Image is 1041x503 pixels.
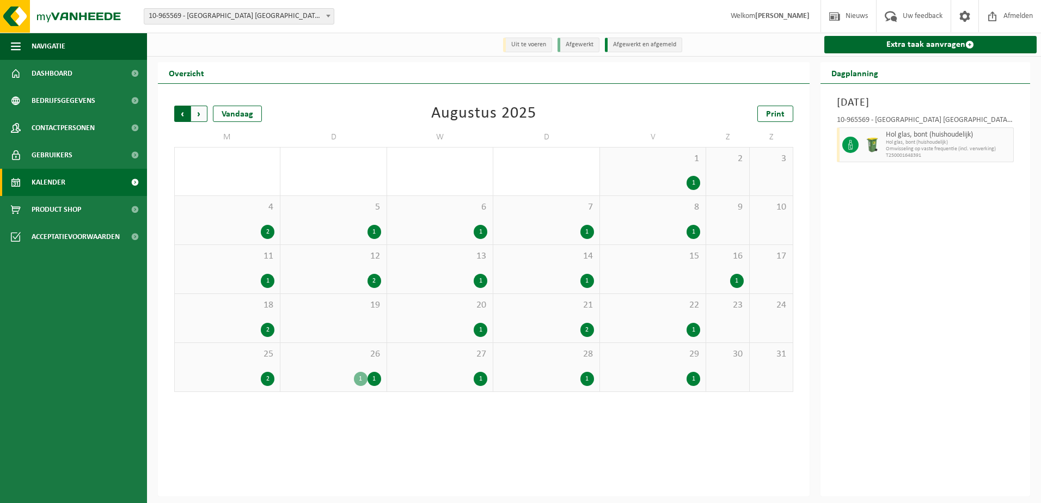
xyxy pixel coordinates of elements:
[755,299,787,311] span: 24
[474,225,487,239] div: 1
[144,8,334,24] span: 10-965569 - VAN DER VALK HOTEL PARK LANE ANTWERPEN NV - ANTWERPEN
[558,38,599,52] li: Afgewerkt
[32,196,81,223] span: Product Shop
[286,250,381,262] span: 12
[605,201,700,213] span: 8
[180,250,274,262] span: 11
[499,201,593,213] span: 7
[191,106,207,122] span: Volgende
[261,225,274,239] div: 2
[144,9,334,24] span: 10-965569 - VAN DER VALK HOTEL PARK LANE ANTWERPEN NV - ANTWERPEN
[499,299,593,311] span: 21
[261,372,274,386] div: 2
[431,106,536,122] div: Augustus 2025
[387,127,493,147] td: W
[32,87,95,114] span: Bedrijfsgegevens
[687,225,700,239] div: 1
[261,274,274,288] div: 1
[750,127,793,147] td: Z
[757,106,793,122] a: Print
[213,106,262,122] div: Vandaag
[280,127,387,147] td: D
[32,114,95,142] span: Contactpersonen
[605,153,700,165] span: 1
[393,201,487,213] span: 6
[32,223,120,250] span: Acceptatievoorwaarden
[712,250,744,262] span: 16
[605,38,682,52] li: Afgewerkt en afgemeld
[368,225,381,239] div: 1
[32,169,65,196] span: Kalender
[180,299,274,311] span: 18
[820,62,889,83] h2: Dagplanning
[886,131,1011,139] span: Hol glas, bont (huishoudelijk)
[503,38,552,52] li: Uit te voeren
[687,176,700,190] div: 1
[712,299,744,311] span: 23
[580,274,594,288] div: 1
[837,116,1014,127] div: 10-965569 - [GEOGRAPHIC_DATA] [GEOGRAPHIC_DATA] - [GEOGRAPHIC_DATA]
[158,62,215,83] h2: Overzicht
[755,12,810,20] strong: [PERSON_NAME]
[600,127,706,147] td: V
[32,60,72,87] span: Dashboard
[755,153,787,165] span: 3
[864,137,880,153] img: WB-0240-HPE-GN-50
[687,323,700,337] div: 1
[755,201,787,213] span: 10
[474,274,487,288] div: 1
[712,348,744,360] span: 30
[886,146,1011,152] span: Omwisseling op vaste frequentie (incl. verwerking)
[886,139,1011,146] span: Hol glas, bont (huishoudelijk)
[368,372,381,386] div: 1
[474,372,487,386] div: 1
[180,201,274,213] span: 4
[580,225,594,239] div: 1
[499,250,593,262] span: 14
[393,250,487,262] span: 13
[174,106,191,122] span: Vorige
[393,299,487,311] span: 20
[886,152,1011,159] span: T250001648391
[605,299,700,311] span: 22
[261,323,274,337] div: 2
[32,142,72,169] span: Gebruikers
[368,274,381,288] div: 2
[712,153,744,165] span: 2
[712,201,744,213] span: 9
[755,250,787,262] span: 17
[580,372,594,386] div: 1
[837,95,1014,111] h3: [DATE]
[474,323,487,337] div: 1
[766,110,785,119] span: Print
[824,36,1037,53] a: Extra taak aanvragen
[580,323,594,337] div: 2
[706,127,750,147] td: Z
[354,372,368,386] div: 1
[687,372,700,386] div: 1
[393,348,487,360] span: 27
[286,299,381,311] span: 19
[730,274,744,288] div: 1
[499,348,593,360] span: 28
[286,348,381,360] span: 26
[174,127,280,147] td: M
[755,348,787,360] span: 31
[32,33,65,60] span: Navigatie
[493,127,599,147] td: D
[286,201,381,213] span: 5
[605,348,700,360] span: 29
[180,348,274,360] span: 25
[605,250,700,262] span: 15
